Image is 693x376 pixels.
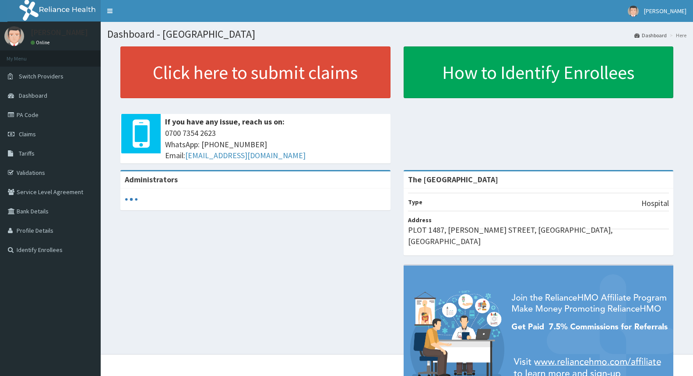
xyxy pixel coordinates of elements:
[19,92,47,99] span: Dashboard
[634,32,667,39] a: Dashboard
[125,193,138,206] svg: audio-loading
[19,149,35,157] span: Tariffs
[408,174,498,184] strong: The [GEOGRAPHIC_DATA]
[408,224,669,247] p: PLOT 1487, [PERSON_NAME] STREET, [GEOGRAPHIC_DATA], [GEOGRAPHIC_DATA]
[31,28,88,36] p: [PERSON_NAME]
[408,198,422,206] b: Type
[31,39,52,46] a: Online
[404,46,674,98] a: How to Identify Enrollees
[19,72,63,80] span: Switch Providers
[125,174,178,184] b: Administrators
[185,150,306,160] a: [EMAIL_ADDRESS][DOMAIN_NAME]
[628,6,639,17] img: User Image
[120,46,390,98] a: Click here to submit claims
[668,32,686,39] li: Here
[641,198,669,209] p: Hospital
[4,26,24,46] img: User Image
[19,130,36,138] span: Claims
[165,117,285,127] b: If you have any issue, reach us on:
[107,28,686,40] h1: Dashboard - [GEOGRAPHIC_DATA]
[644,7,686,15] span: [PERSON_NAME]
[408,216,432,224] b: Address
[165,128,386,161] span: 0700 7354 2623 WhatsApp: [PHONE_NUMBER] Email:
